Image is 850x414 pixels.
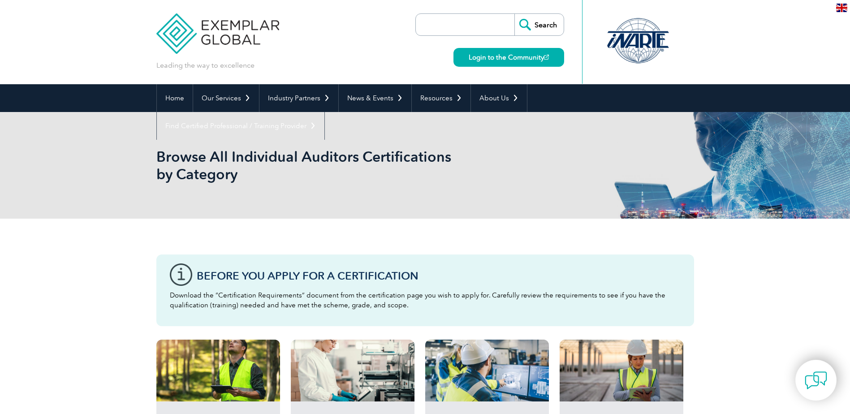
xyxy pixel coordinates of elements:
[471,84,527,112] a: About Us
[157,84,193,112] a: Home
[156,60,255,70] p: Leading the way to excellence
[197,270,681,281] h3: Before You Apply For a Certification
[836,4,847,12] img: en
[157,112,324,140] a: Find Certified Professional / Training Provider
[156,148,501,183] h1: Browse All Individual Auditors Certifications by Category
[544,55,549,60] img: open_square.png
[170,290,681,310] p: Download the “Certification Requirements” document from the certification page you wish to apply ...
[259,84,338,112] a: Industry Partners
[193,84,259,112] a: Our Services
[339,84,411,112] a: News & Events
[453,48,564,67] a: Login to the Community
[514,14,564,35] input: Search
[805,369,827,392] img: contact-chat.png
[412,84,470,112] a: Resources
